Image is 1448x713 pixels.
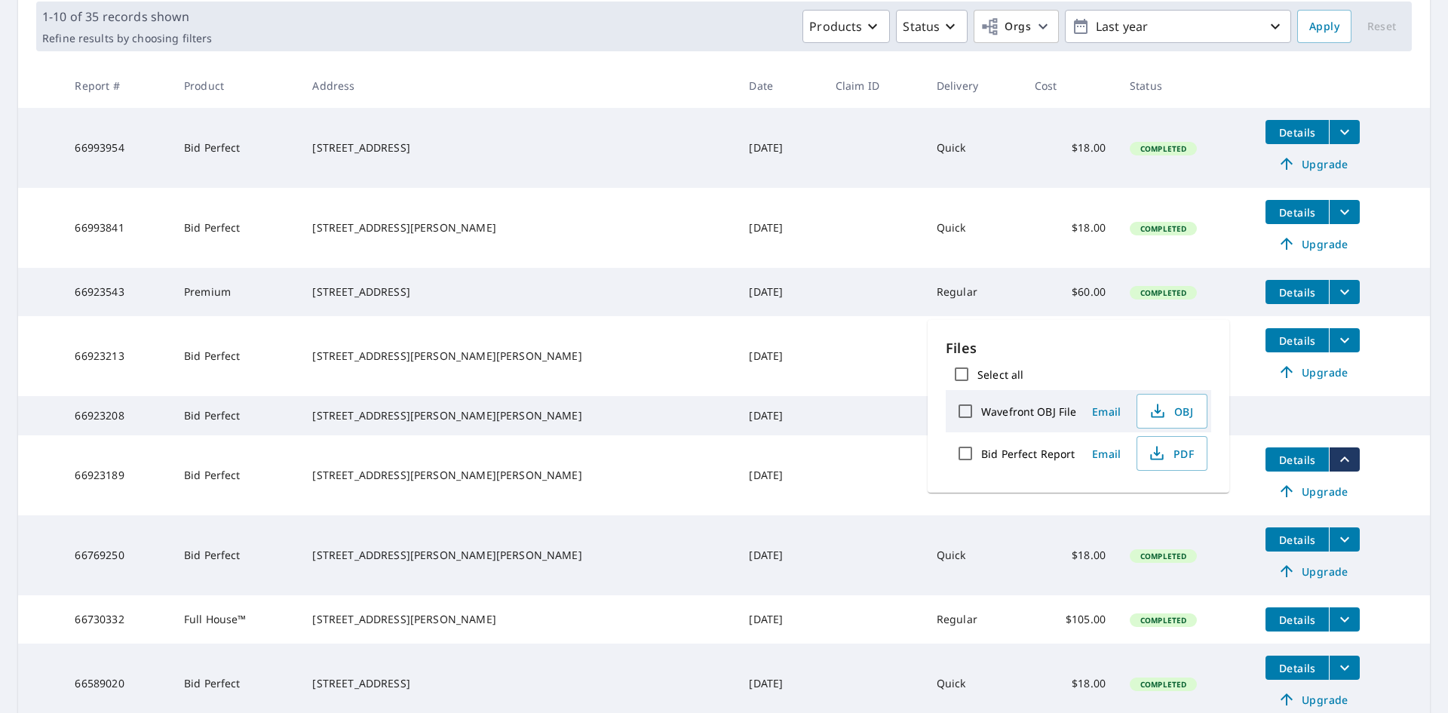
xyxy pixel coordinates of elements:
[312,548,725,563] div: [STREET_ADDRESS][PERSON_NAME][PERSON_NAME]
[925,396,1023,435] td: Quick
[1297,10,1351,43] button: Apply
[1329,656,1360,680] button: filesDropdownBtn-66589020
[1265,328,1329,352] button: detailsBtn-66923213
[1065,10,1291,43] button: Last year
[1275,285,1320,300] span: Details
[312,140,725,155] div: [STREET_ADDRESS]
[63,435,172,515] td: 66923189
[1275,333,1320,348] span: Details
[1275,155,1351,173] span: Upgrade
[824,63,925,108] th: Claim ID
[172,435,300,515] td: Bid Perfect
[925,316,1023,396] td: Quick
[737,268,823,316] td: [DATE]
[737,595,823,644] td: [DATE]
[1275,690,1351,708] span: Upgrade
[1265,200,1329,224] button: detailsBtn-66993841
[737,396,823,435] td: [DATE]
[312,612,725,627] div: [STREET_ADDRESS][PERSON_NAME]
[737,188,823,268] td: [DATE]
[925,268,1023,316] td: Regular
[1265,120,1329,144] button: detailsBtn-66993954
[1146,444,1195,463] span: PDF
[312,408,725,423] div: [STREET_ADDRESS][PERSON_NAME][PERSON_NAME]
[1329,447,1360,472] button: filesDropdownBtn-66923189
[977,367,1023,382] label: Select all
[1275,205,1320,220] span: Details
[63,515,172,595] td: 66769250
[1275,613,1320,627] span: Details
[1329,527,1360,552] button: filesDropdownBtn-66769250
[737,316,823,396] td: [DATE]
[172,188,300,268] td: Bid Perfect
[1023,515,1118,595] td: $18.00
[1275,125,1320,140] span: Details
[172,316,300,396] td: Bid Perfect
[737,435,823,515] td: [DATE]
[1275,533,1320,547] span: Details
[1023,63,1118,108] th: Cost
[1265,607,1329,632] button: detailsBtn-66730332
[1131,223,1195,234] span: Completed
[312,284,725,300] div: [STREET_ADDRESS]
[1329,328,1360,352] button: filesDropdownBtn-66923213
[1131,551,1195,561] span: Completed
[63,108,172,188] td: 66993954
[1275,363,1351,381] span: Upgrade
[1265,360,1360,384] a: Upgrade
[1131,679,1195,690] span: Completed
[1265,280,1329,304] button: detailsBtn-66923543
[172,268,300,316] td: Premium
[1265,479,1360,503] a: Upgrade
[63,595,172,644] td: 66730332
[1329,280,1360,304] button: filesDropdownBtn-66923543
[312,349,725,364] div: [STREET_ADDRESS][PERSON_NAME][PERSON_NAME]
[1265,656,1329,680] button: detailsBtn-66589020
[981,404,1076,419] label: Wavefront OBJ File
[63,316,172,396] td: 66923213
[903,17,940,35] p: Status
[1265,232,1360,256] a: Upgrade
[1131,143,1195,154] span: Completed
[925,63,1023,108] th: Delivery
[974,10,1059,43] button: Orgs
[42,8,212,26] p: 1-10 of 35 records shown
[1023,108,1118,188] td: $18.00
[1275,453,1320,467] span: Details
[1265,447,1329,472] button: detailsBtn-66923189
[946,338,1211,358] p: Files
[312,676,725,691] div: [STREET_ADDRESS]
[172,595,300,644] td: Full House™
[172,108,300,188] td: Bid Perfect
[925,595,1023,644] td: Regular
[300,63,737,108] th: Address
[1131,615,1195,625] span: Completed
[1329,120,1360,144] button: filesDropdownBtn-66993954
[1023,188,1118,268] td: $18.00
[809,17,862,35] p: Products
[802,10,890,43] button: Products
[1275,562,1351,580] span: Upgrade
[1265,687,1360,711] a: Upgrade
[1023,595,1118,644] td: $105.00
[737,108,823,188] td: [DATE]
[1088,447,1124,461] span: Email
[1023,268,1118,316] td: $60.00
[63,396,172,435] td: 66923208
[1023,316,1118,396] td: $18.00
[1265,559,1360,583] a: Upgrade
[63,268,172,316] td: 66923543
[737,63,823,108] th: Date
[925,188,1023,268] td: Quick
[1137,436,1207,471] button: PDF
[63,188,172,268] td: 66993841
[1118,63,1253,108] th: Status
[1329,607,1360,632] button: filesDropdownBtn-66730332
[1275,661,1320,675] span: Details
[312,220,725,235] div: [STREET_ADDRESS][PERSON_NAME]
[1265,527,1329,552] button: detailsBtn-66769250
[1131,287,1195,298] span: Completed
[1082,442,1130,466] button: Email
[42,32,212,45] p: Refine results by choosing filters
[896,10,968,43] button: Status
